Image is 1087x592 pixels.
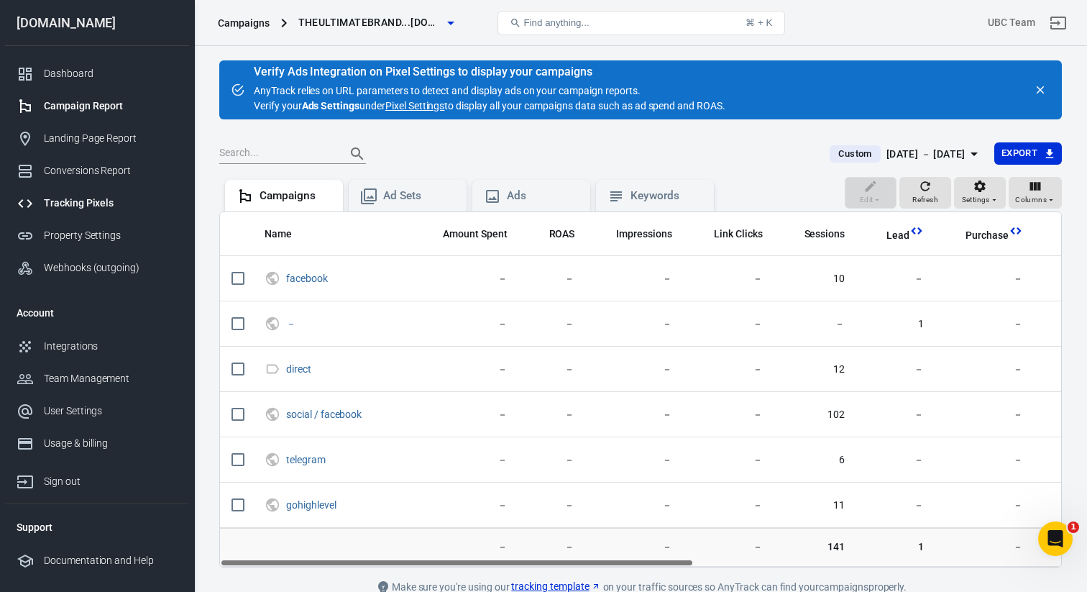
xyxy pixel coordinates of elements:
[868,453,924,468] span: －
[5,460,189,498] a: Sign out
[597,272,672,286] span: －
[524,17,590,28] span: Find anything...
[714,225,763,242] span: The number of clicks on links within the ad that led to advertiser-specified destinations
[44,371,178,386] div: Team Management
[597,225,672,242] span: The number of times your ads were on screen.
[597,498,672,513] span: －
[218,16,270,30] div: Campaigns
[695,363,763,377] span: －
[260,188,331,204] div: Campaigns
[531,453,575,468] span: －
[265,227,311,242] span: Name
[616,227,672,242] span: Impressions
[531,540,575,555] span: －
[443,225,508,242] span: The estimated total amount of money you've spent on your campaign, ad set or ad during its schedule.
[5,122,189,155] a: Landing Page Report
[44,99,178,114] div: Campaign Report
[695,453,763,468] span: －
[695,408,763,422] span: －
[424,272,508,286] span: －
[5,90,189,122] a: Campaign Report
[786,540,845,555] span: 141
[286,319,298,329] span: －
[786,272,845,286] span: 10
[909,224,924,238] svg: This column is calculated from AnyTrack real-time data
[597,453,672,468] span: －
[265,496,280,514] svg: UTM & Web Traffic
[597,363,672,377] span: －
[1015,193,1047,206] span: Columns
[424,498,508,513] span: －
[44,66,178,81] div: Dashboard
[1041,6,1075,40] a: Sign out
[286,273,328,284] a: facebook
[44,474,178,489] div: Sign out
[424,317,508,332] span: －
[424,453,508,468] span: －
[947,498,1023,513] span: －
[994,142,1062,165] button: Export
[383,188,455,204] div: Ad Sets
[219,145,334,163] input: Search...
[5,363,189,395] a: Team Management
[531,272,575,286] span: －
[947,229,1009,243] span: Purchase
[44,228,178,243] div: Property Settings
[5,296,189,330] li: Account
[912,193,938,206] span: Refresh
[5,155,189,187] a: Conversions Report
[254,65,725,79] div: Verify Ads Integration on Pixel Settings to display your campaigns
[597,317,672,332] span: －
[531,317,575,332] span: －
[616,225,672,242] span: The number of times your ads were on screen.
[286,454,326,465] a: telegram
[286,499,336,511] a: gohighlevel
[5,330,189,363] a: Integrations
[44,436,178,451] div: Usage & billing
[947,408,1023,422] span: －
[868,363,924,377] span: －
[868,229,909,243] span: Lead
[886,145,966,163] div: [DATE] － [DATE]
[947,272,1023,286] span: －
[265,227,292,242] span: Name
[44,404,178,419] div: User Settings
[786,408,845,422] span: 102
[1030,80,1050,100] button: close
[424,363,508,377] span: －
[630,188,702,204] div: Keywords
[5,17,189,29] div: [DOMAIN_NAME]
[265,315,280,332] svg: UTM & Web Traffic
[962,193,990,206] span: Settings
[786,498,845,513] span: 11
[886,229,909,243] span: Lead
[695,317,763,332] span: －
[786,317,845,332] span: －
[424,408,508,422] span: －
[947,317,1023,332] span: －
[507,188,579,204] div: Ads
[340,137,375,171] button: Search
[695,540,763,555] span: －
[5,427,189,460] a: Usage & billing
[597,540,672,555] span: －
[1038,522,1073,556] iframe: Intercom live chat
[531,498,575,513] span: －
[44,163,178,178] div: Conversions Report
[786,453,845,468] span: 6
[5,252,189,284] a: Webhooks (outgoing)
[5,58,189,90] a: Dashboard
[424,225,508,242] span: The estimated total amount of money you've spent on your campaign, ad set or ad during its schedule.
[695,225,763,242] span: The number of clicks on links within the ad that led to advertiser-specified destinations
[868,272,924,286] span: －
[804,227,845,242] span: Sessions
[298,14,442,32] span: theultimatebrandingcourse.com
[746,17,772,28] div: ⌘ + K
[44,339,178,354] div: Integrations
[286,409,364,419] span: social / facebook
[293,9,459,36] button: theultimatebrand...[DOMAIN_NAME]
[786,227,845,242] span: Sessions
[286,500,339,510] span: gohighlevel
[868,317,924,332] span: 1
[954,177,1006,209] button: Settings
